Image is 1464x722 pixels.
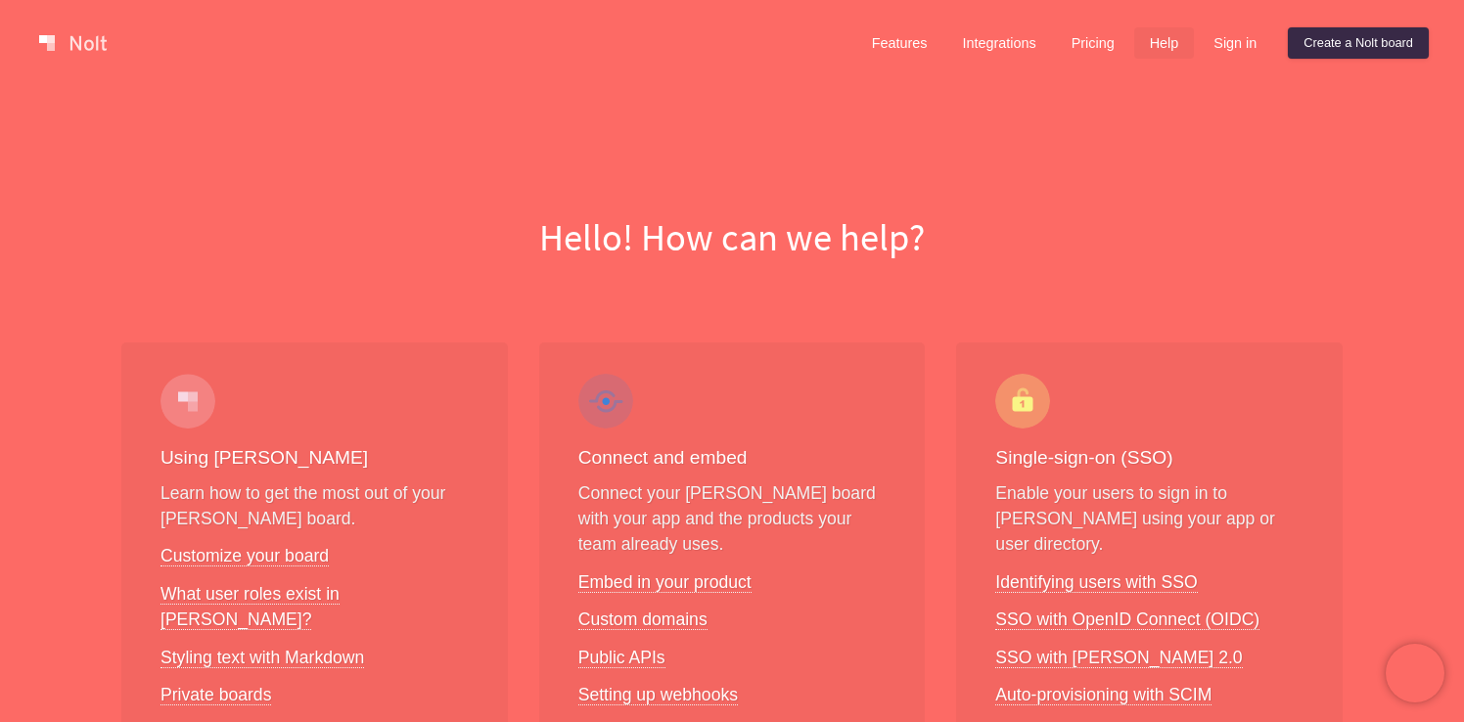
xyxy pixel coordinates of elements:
a: Help [1134,27,1195,59]
h3: Connect and embed [578,444,887,473]
a: Styling text with Markdown [160,648,364,668]
h1: Hello! How can we help? [16,211,1448,264]
a: SSO with OpenID Connect (OIDC) [995,609,1259,630]
p: Connect your [PERSON_NAME] board with your app and the products your team already uses. [578,480,887,558]
a: Auto-provisioning with SCIM [995,685,1212,705]
a: Setting up webhooks [578,685,738,705]
iframe: Chatra live chat [1386,644,1444,702]
p: Learn how to get the most out of your [PERSON_NAME] board. [160,480,469,532]
a: Private boards [160,685,271,705]
a: Pricing [1056,27,1130,59]
a: Public APIs [578,648,665,668]
a: Create a Nolt board [1288,27,1429,59]
h3: Using [PERSON_NAME] [160,444,469,473]
a: Features [856,27,943,59]
p: Enable your users to sign in to [PERSON_NAME] using your app or user directory. [995,480,1304,558]
h3: Single-sign-on (SSO) [995,444,1304,473]
a: SSO with [PERSON_NAME] 2.0 [995,648,1242,668]
a: Integrations [946,27,1051,59]
a: What user roles exist in [PERSON_NAME]? [160,584,340,630]
a: Identifying users with SSO [995,572,1197,593]
a: Custom domains [578,609,708,630]
a: Sign in [1198,27,1272,59]
a: Customize your board [160,546,329,566]
a: Embed in your product [578,572,752,593]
